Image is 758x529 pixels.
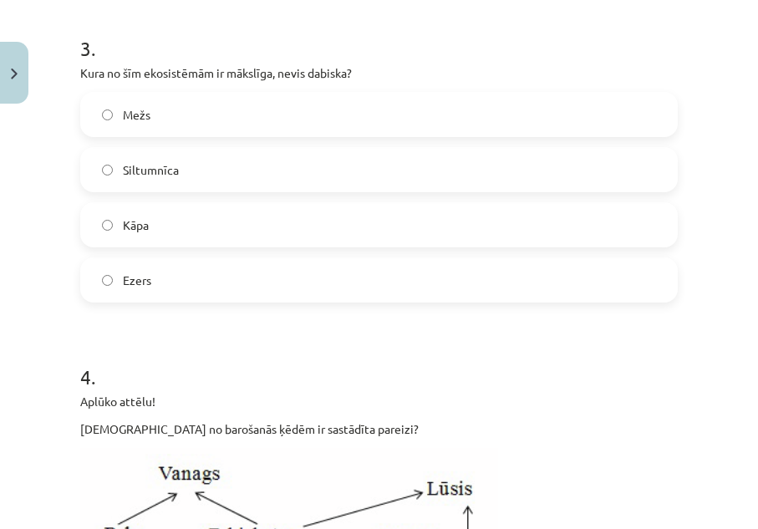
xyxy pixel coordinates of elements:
input: Kāpa [102,220,113,231]
h1: 4 . [80,336,678,388]
p: Aplūko attēlu! [80,393,678,410]
p: [DEMOGRAPHIC_DATA] no barošanās ķēdēm ir sastādīta pareizi? [80,420,678,438]
p: Kura no šīm ekosistēmām ir mākslīga, nevis dabiska? [80,64,678,82]
span: Kāpa [123,216,149,234]
span: Ezers [123,272,151,289]
h1: 3 . [80,8,678,59]
span: Siltumnīca [123,161,179,179]
input: Mežs [102,109,113,120]
img: icon-close-lesson-0947bae3869378f0d4975bcd49f059093ad1ed9edebbc8119c70593378902aed.svg [11,69,18,79]
input: Ezers [102,275,113,286]
span: Mežs [123,106,150,124]
input: Siltumnīca [102,165,113,175]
